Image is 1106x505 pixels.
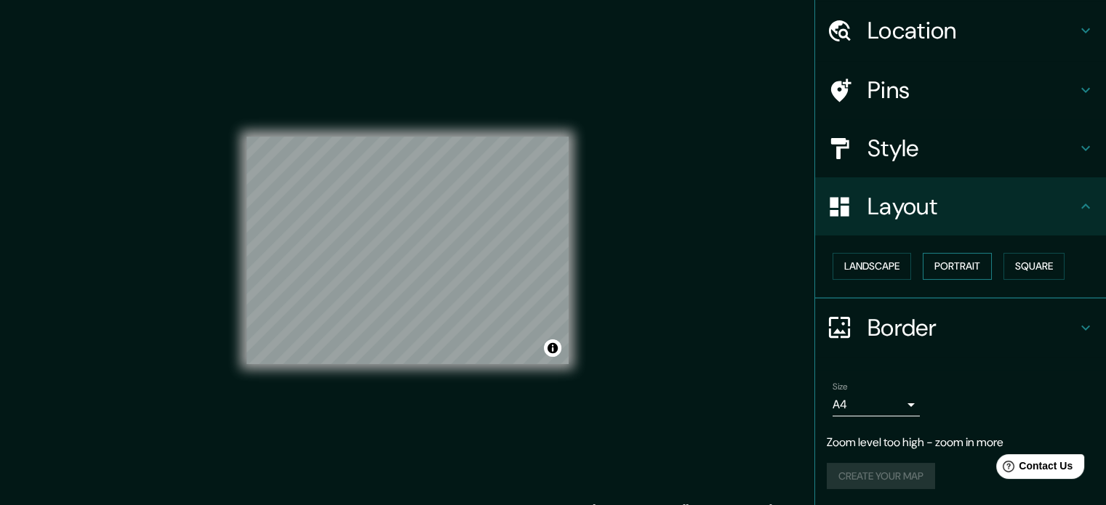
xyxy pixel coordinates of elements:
h4: Style [867,134,1077,163]
label: Size [833,380,848,392]
iframe: Help widget launcher [977,448,1090,489]
h4: Location [867,16,1077,45]
div: Border [815,299,1106,357]
h4: Pins [867,76,1077,105]
button: Toggle attribution [544,339,561,357]
p: Zoom level too high - zoom in more [827,434,1094,451]
div: A4 [833,393,920,416]
canvas: Map [247,137,569,364]
div: Layout [815,177,1106,235]
h4: Layout [867,192,1077,221]
h4: Border [867,313,1077,342]
div: Pins [815,61,1106,119]
button: Square [1003,253,1065,280]
div: Location [815,1,1106,60]
button: Landscape [833,253,911,280]
button: Portrait [923,253,992,280]
div: Style [815,119,1106,177]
